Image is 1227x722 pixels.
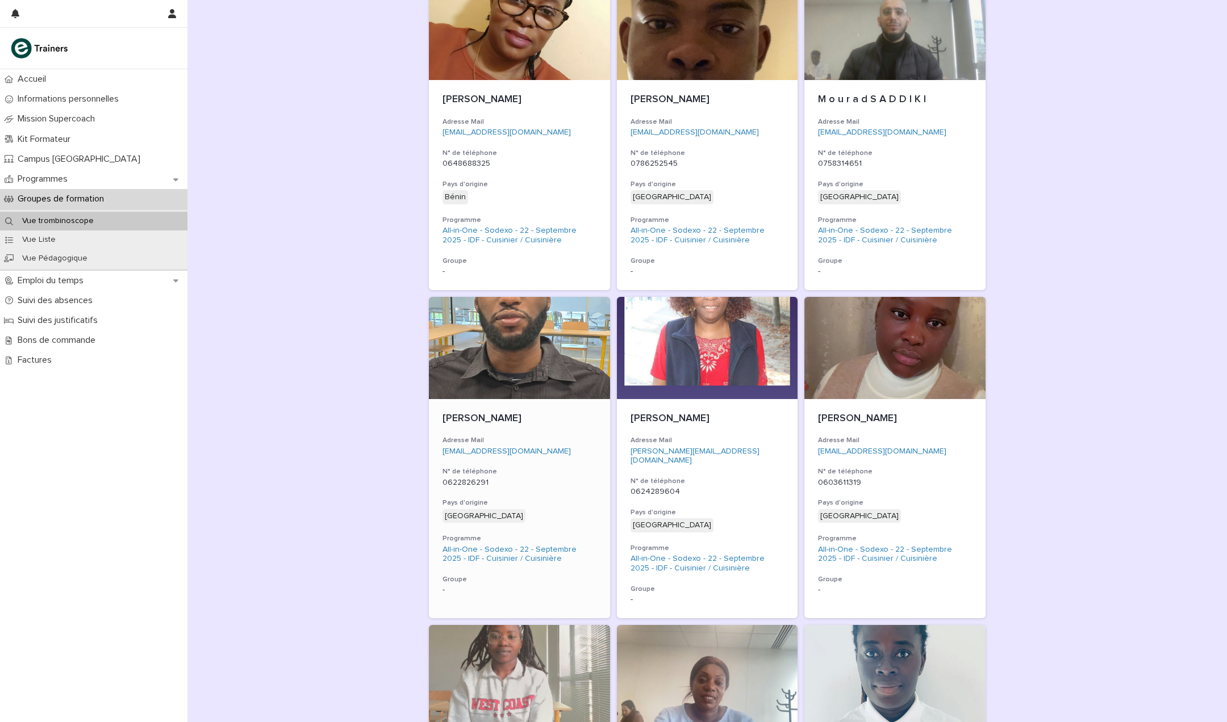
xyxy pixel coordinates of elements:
[13,194,113,204] p: Groupes de formation
[818,149,972,158] h3: N° de téléphone
[631,159,784,169] p: 0786252545
[818,190,901,204] div: [GEOGRAPHIC_DATA]
[13,355,61,366] p: Factures
[631,518,713,532] div: [GEOGRAPHIC_DATA]
[429,297,610,618] a: [PERSON_NAME]Adresse Mail[EMAIL_ADDRESS][DOMAIN_NAME]N° de téléphone0622826291Pays d'origine[GEOG...
[818,180,972,189] h3: Pays d'origine
[631,487,784,497] p: 0624289604
[443,545,596,564] a: All-in-One - Sodexo - 22 - Septembre 2025 - IDF - Cuisinier / Cuisinière
[13,174,77,184] p: Programmes
[631,436,784,445] h3: Adresse Mail
[443,190,468,204] div: Bénin
[443,94,596,106] p: [PERSON_NAME]
[631,180,784,189] h3: Pays d'origine
[13,235,65,245] p: Vue Liste
[13,114,104,124] p: Mission Supercoach
[818,545,972,564] a: All-in-One - Sodexo - 22 - Septembre 2025 - IDF - Cuisinier / Cuisinière
[631,128,759,136] a: [EMAIL_ADDRESS][DOMAIN_NAME]
[13,295,102,306] p: Suivi des absences
[9,37,72,60] img: K0CqGN7SDeD6s4JG8KQk
[818,498,972,507] h3: Pays d'origine
[804,297,986,618] a: [PERSON_NAME]Adresse Mail[EMAIL_ADDRESS][DOMAIN_NAME]N° de téléphone0603611319Pays d'origine[GEOG...
[443,117,596,127] h3: Adresse Mail
[443,226,596,245] a: All-in-One - Sodexo - 22 - Septembre 2025 - IDF - Cuisinier / Cuisinière
[818,159,972,169] p: 0758314651
[443,267,596,276] p: -
[818,436,972,445] h3: Adresse Mail
[13,134,80,145] p: Kit Formateur
[818,267,972,276] p: -
[443,585,596,595] p: -
[13,216,103,226] p: Vue trombinoscope
[818,478,972,488] p: 0603611319
[818,413,972,425] p: [PERSON_NAME]
[443,534,596,543] h3: Programme
[631,554,784,573] a: All-in-One - Sodexo - 22 - Septembre 2025 - IDF - Cuisinier / Cuisinière
[443,180,596,189] h3: Pays d'origine
[443,509,525,523] div: [GEOGRAPHIC_DATA]
[443,413,596,425] p: [PERSON_NAME]
[631,216,784,225] h3: Programme
[617,297,798,618] a: [PERSON_NAME]Adresse Mail[PERSON_NAME][EMAIL_ADDRESS][DOMAIN_NAME]N° de téléphone0624289604Pays d...
[818,585,972,595] p: -
[631,257,784,266] h3: Groupe
[443,128,571,136] a: [EMAIL_ADDRESS][DOMAIN_NAME]
[631,190,713,204] div: [GEOGRAPHIC_DATA]
[818,467,972,476] h3: N° de téléphone
[13,335,105,346] p: Bons de commande
[443,498,596,507] h3: Pays d'origine
[631,508,784,517] h3: Pays d'origine
[443,478,596,488] p: 0622826291
[818,534,972,543] h3: Programme
[818,94,972,106] p: M o u r a d S A D D I K I
[13,154,149,165] p: Campus [GEOGRAPHIC_DATA]
[818,117,972,127] h3: Adresse Mail
[443,216,596,225] h3: Programme
[631,544,784,553] h3: Programme
[631,226,784,245] a: All-in-One - Sodexo - 22 - Septembre 2025 - IDF - Cuisinier / Cuisinière
[818,257,972,266] h3: Groupe
[13,94,128,104] p: Informations personnelles
[631,117,784,127] h3: Adresse Mail
[443,149,596,158] h3: N° de téléphone
[818,216,972,225] h3: Programme
[631,447,759,465] a: [PERSON_NAME][EMAIL_ADDRESS][DOMAIN_NAME]
[631,595,784,605] p: -
[443,467,596,476] h3: N° de téléphone
[631,585,784,594] h3: Groupe
[631,477,784,486] h3: N° de téléphone
[631,149,784,158] h3: N° de téléphone
[13,275,93,286] p: Emploi du temps
[443,159,596,169] p: 0648688325
[13,74,55,85] p: Accueil
[631,267,784,276] p: -
[631,94,784,106] p: [PERSON_NAME]
[818,447,946,455] a: [EMAIL_ADDRESS][DOMAIN_NAME]
[13,315,107,326] p: Suivi des justificatifs
[818,509,901,523] div: [GEOGRAPHIC_DATA]
[443,257,596,266] h3: Groupe
[443,447,571,455] a: [EMAIL_ADDRESS][DOMAIN_NAME]
[443,575,596,584] h3: Groupe
[818,226,972,245] a: All-in-One - Sodexo - 22 - Septembre 2025 - IDF - Cuisinier / Cuisinière
[443,436,596,445] h3: Adresse Mail
[13,254,97,263] p: Vue Pédagogique
[818,575,972,584] h3: Groupe
[631,413,784,425] p: [PERSON_NAME]
[818,128,946,136] a: [EMAIL_ADDRESS][DOMAIN_NAME]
